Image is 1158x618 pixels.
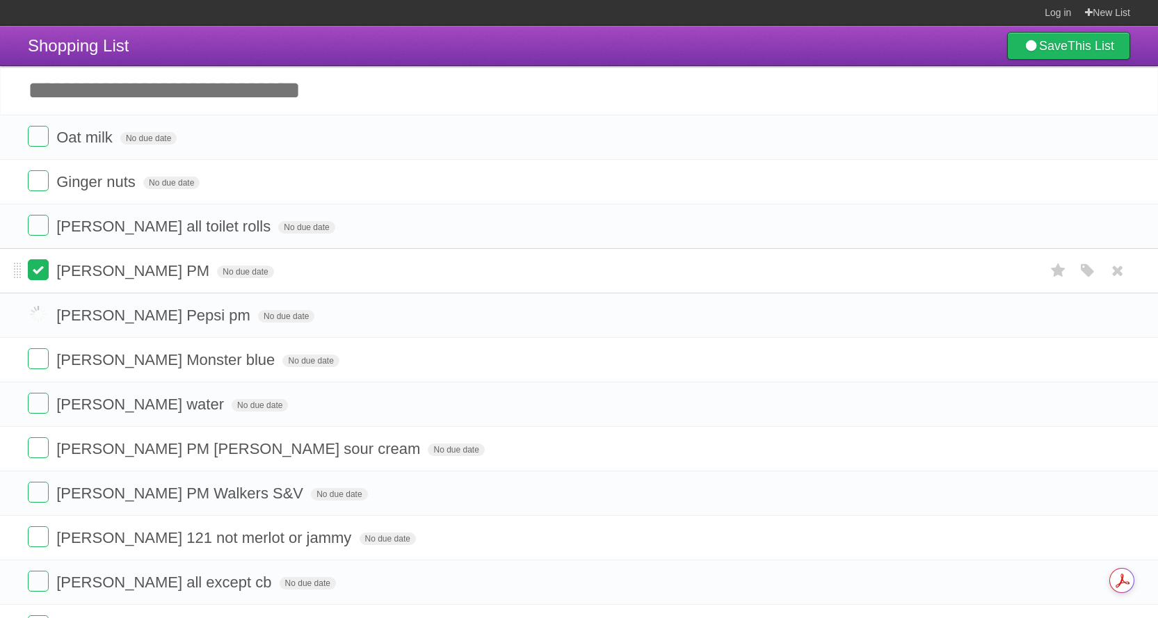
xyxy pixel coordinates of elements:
[311,488,367,501] span: No due date
[28,170,49,191] label: Done
[120,132,177,145] span: No due date
[56,129,116,146] span: Oat milk
[278,221,335,234] span: No due date
[1068,39,1114,53] b: This List
[56,173,139,190] span: Ginger nuts
[56,218,274,235] span: [PERSON_NAME] all toilet rolls
[280,577,336,589] span: No due date
[28,348,49,369] label: Done
[56,529,355,546] span: [PERSON_NAME] 121 not merlot or jammy
[282,355,339,367] span: No due date
[28,571,49,592] label: Done
[28,437,49,458] label: Done
[428,444,484,456] span: No due date
[1045,259,1072,282] label: Star task
[232,399,288,412] span: No due date
[28,36,129,55] span: Shopping List
[258,310,314,323] span: No due date
[143,177,200,189] span: No due date
[28,126,49,147] label: Done
[1007,32,1130,60] a: SaveThis List
[28,482,49,503] label: Done
[217,266,273,278] span: No due date
[360,532,416,545] span: No due date
[56,440,424,457] span: [PERSON_NAME] PM [PERSON_NAME] sour cream
[28,304,49,325] label: Done
[56,307,254,324] span: [PERSON_NAME] Pepsi pm
[28,259,49,280] label: Done
[28,215,49,236] label: Done
[56,351,278,368] span: [PERSON_NAME] Monster blue
[56,396,227,413] span: [PERSON_NAME] water
[56,485,307,502] span: [PERSON_NAME] PM Walkers S&V
[56,262,213,279] span: [PERSON_NAME] PM
[56,574,275,591] span: [PERSON_NAME] all except cb
[28,393,49,414] label: Done
[28,526,49,547] label: Done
